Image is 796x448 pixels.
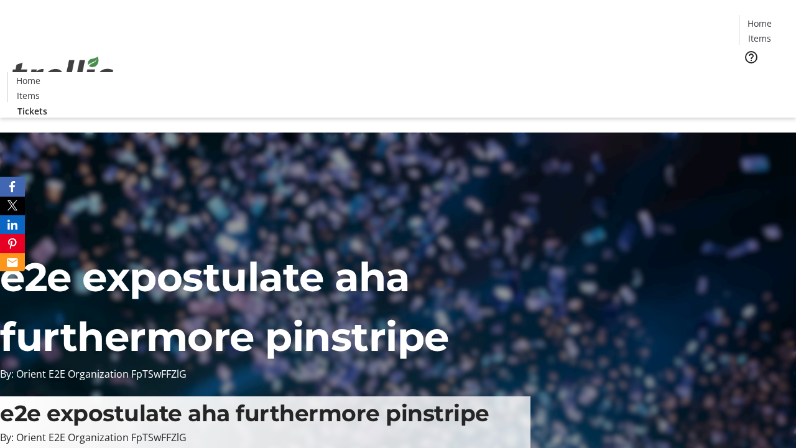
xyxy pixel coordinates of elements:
[748,32,771,45] span: Items
[739,72,789,85] a: Tickets
[7,105,57,118] a: Tickets
[8,89,48,102] a: Items
[8,74,48,87] a: Home
[17,105,47,118] span: Tickets
[739,45,764,70] button: Help
[16,74,40,87] span: Home
[17,89,40,102] span: Items
[739,17,779,30] a: Home
[739,32,779,45] a: Items
[7,43,118,105] img: Orient E2E Organization FpTSwFFZlG's Logo
[747,17,772,30] span: Home
[749,72,779,85] span: Tickets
